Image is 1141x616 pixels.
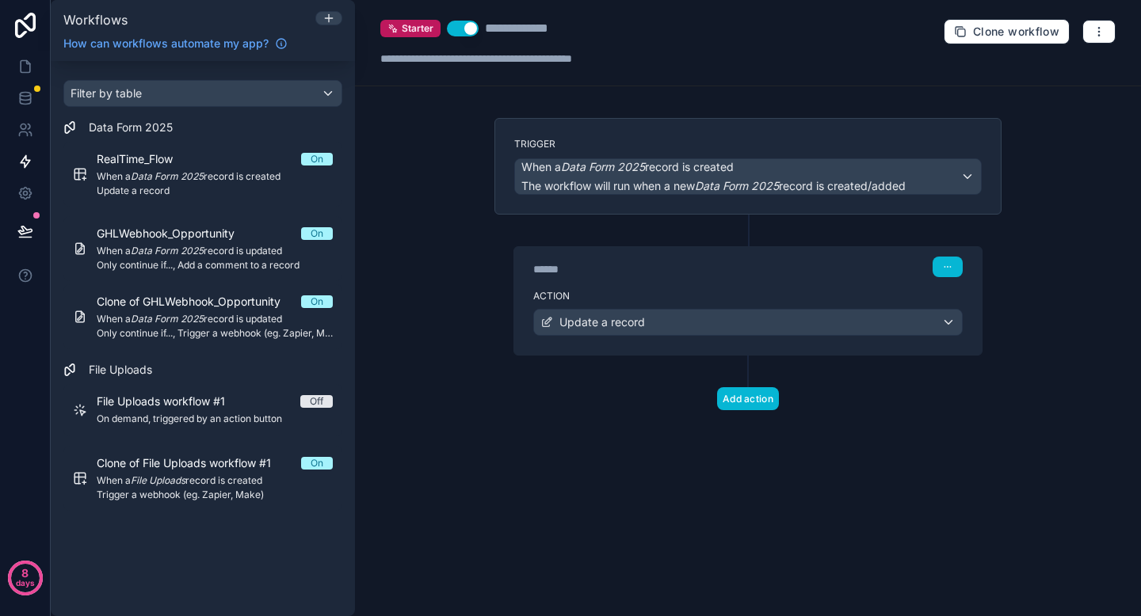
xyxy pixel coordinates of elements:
button: Clone workflow [944,19,1070,44]
em: Data Form 2025 [561,160,645,173]
span: Clone workflow [973,25,1059,39]
a: How can workflows automate my app? [57,36,294,51]
em: Data Form 2025 [695,179,779,192]
label: Action [533,290,963,302]
label: Trigger [514,138,982,150]
span: Workflows [63,12,128,28]
button: When aData Form 2025record is createdThe workflow will run when a newData Form 2025record is crea... [514,158,982,195]
span: Update a record [559,314,645,330]
span: The workflow will run when a new record is created/added [521,179,906,192]
p: 8 [21,565,29,581]
span: How can workflows automate my app? [63,36,269,51]
p: days [16,572,35,594]
span: When a record is created [521,159,734,175]
button: Add action [717,387,779,410]
button: Update a record [533,309,963,336]
span: Starter [402,22,433,35]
